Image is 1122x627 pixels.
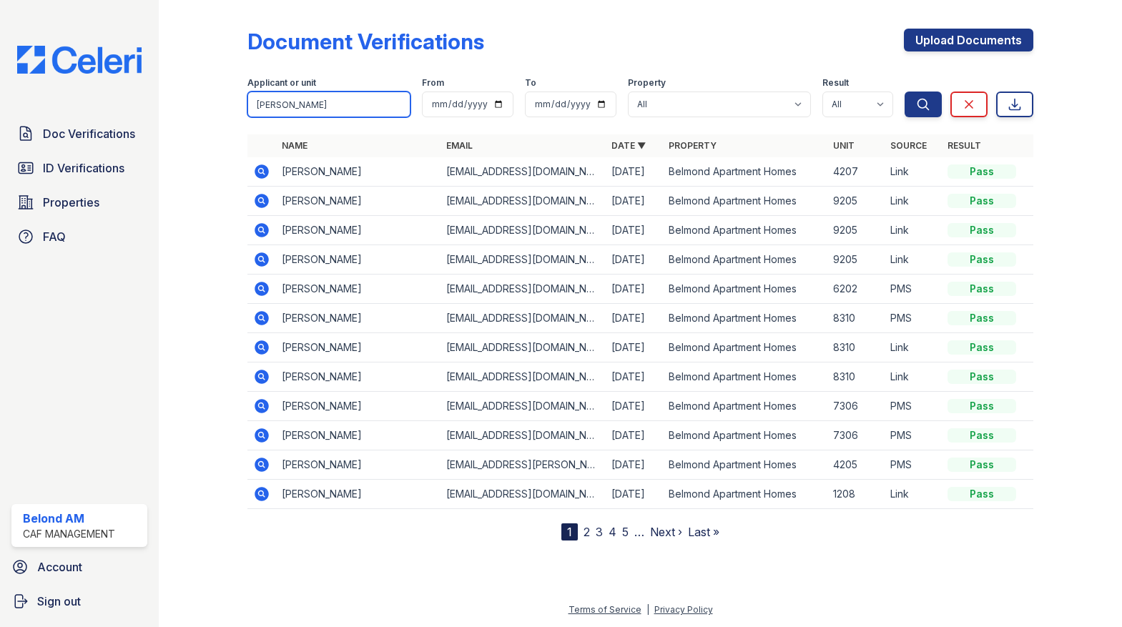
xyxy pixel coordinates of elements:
div: Pass [948,399,1016,413]
td: [EMAIL_ADDRESS][PERSON_NAME][DOMAIN_NAME] [441,450,606,480]
a: ID Verifications [11,154,147,182]
div: Pass [948,311,1016,325]
td: 4207 [827,157,885,187]
td: Link [885,245,942,275]
label: Property [628,77,666,89]
td: [PERSON_NAME] [276,333,441,362]
td: Link [885,333,942,362]
td: [PERSON_NAME] [276,392,441,421]
td: 8310 [827,333,885,362]
td: [DATE] [606,157,663,187]
div: Pass [948,370,1016,384]
td: Belmond Apartment Homes [663,421,828,450]
a: Doc Verifications [11,119,147,148]
label: Result [822,77,849,89]
td: [EMAIL_ADDRESS][DOMAIN_NAME] [441,275,606,304]
td: [DATE] [606,333,663,362]
td: 7306 [827,421,885,450]
td: Belmond Apartment Homes [663,392,828,421]
div: Pass [948,487,1016,501]
td: PMS [885,421,942,450]
a: Source [890,140,927,151]
td: Belmond Apartment Homes [663,187,828,216]
label: To [525,77,536,89]
div: Pass [948,223,1016,237]
span: ID Verifications [43,159,124,177]
div: | [646,604,649,615]
td: [PERSON_NAME] [276,421,441,450]
td: [DATE] [606,362,663,392]
a: 3 [596,525,603,539]
a: Account [6,553,153,581]
td: [PERSON_NAME] [276,304,441,333]
span: Sign out [37,593,81,610]
div: Pass [948,458,1016,472]
td: [PERSON_NAME] [276,187,441,216]
td: [EMAIL_ADDRESS][DOMAIN_NAME] [441,333,606,362]
td: Link [885,480,942,509]
button: Sign out [6,587,153,616]
a: Unit [833,140,855,151]
a: Date ▼ [611,140,646,151]
td: 8310 [827,362,885,392]
div: 1 [561,523,578,540]
div: Belond AM [23,510,115,527]
td: [PERSON_NAME] [276,157,441,187]
td: PMS [885,275,942,304]
div: Pass [948,428,1016,443]
td: [DATE] [606,392,663,421]
td: [EMAIL_ADDRESS][DOMAIN_NAME] [441,245,606,275]
a: Next › [650,525,682,539]
img: CE_Logo_Blue-a8612792a0a2168367f1c8372b55b34899dd931a85d93a1a3d3e32e68fde9ad4.png [6,46,153,74]
td: [PERSON_NAME] [276,275,441,304]
td: 9205 [827,245,885,275]
td: Belmond Apartment Homes [663,245,828,275]
td: [EMAIL_ADDRESS][DOMAIN_NAME] [441,304,606,333]
td: [DATE] [606,421,663,450]
td: [PERSON_NAME] [276,480,441,509]
td: [DATE] [606,480,663,509]
td: [EMAIL_ADDRESS][DOMAIN_NAME] [441,216,606,245]
span: … [634,523,644,540]
input: Search by name, email, or unit number [247,92,411,117]
td: 7306 [827,392,885,421]
td: 9205 [827,187,885,216]
a: Result [948,140,981,151]
td: PMS [885,304,942,333]
td: Link [885,216,942,245]
td: [PERSON_NAME] [276,216,441,245]
span: Doc Verifications [43,125,135,142]
div: Pass [948,194,1016,208]
a: Name [282,140,307,151]
td: PMS [885,392,942,421]
td: Belmond Apartment Homes [663,333,828,362]
a: Last » [688,525,719,539]
td: Belmond Apartment Homes [663,450,828,480]
div: Pass [948,252,1016,267]
div: Pass [948,340,1016,355]
td: [EMAIL_ADDRESS][DOMAIN_NAME] [441,421,606,450]
td: PMS [885,450,942,480]
label: From [422,77,444,89]
td: 1208 [827,480,885,509]
a: Terms of Service [569,604,641,615]
td: [EMAIL_ADDRESS][DOMAIN_NAME] [441,187,606,216]
a: Privacy Policy [654,604,713,615]
span: Properties [43,194,99,211]
a: Email [446,140,473,151]
td: [PERSON_NAME] [276,362,441,392]
td: Link [885,157,942,187]
a: 5 [622,525,629,539]
td: Belmond Apartment Homes [663,480,828,509]
td: [EMAIL_ADDRESS][DOMAIN_NAME] [441,480,606,509]
td: Belmond Apartment Homes [663,304,828,333]
td: [DATE] [606,450,663,480]
a: 4 [609,525,616,539]
td: [EMAIL_ADDRESS][DOMAIN_NAME] [441,392,606,421]
td: 6202 [827,275,885,304]
td: [PERSON_NAME] [276,245,441,275]
td: [PERSON_NAME] [276,450,441,480]
td: [DATE] [606,275,663,304]
div: Pass [948,282,1016,296]
a: FAQ [11,222,147,251]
